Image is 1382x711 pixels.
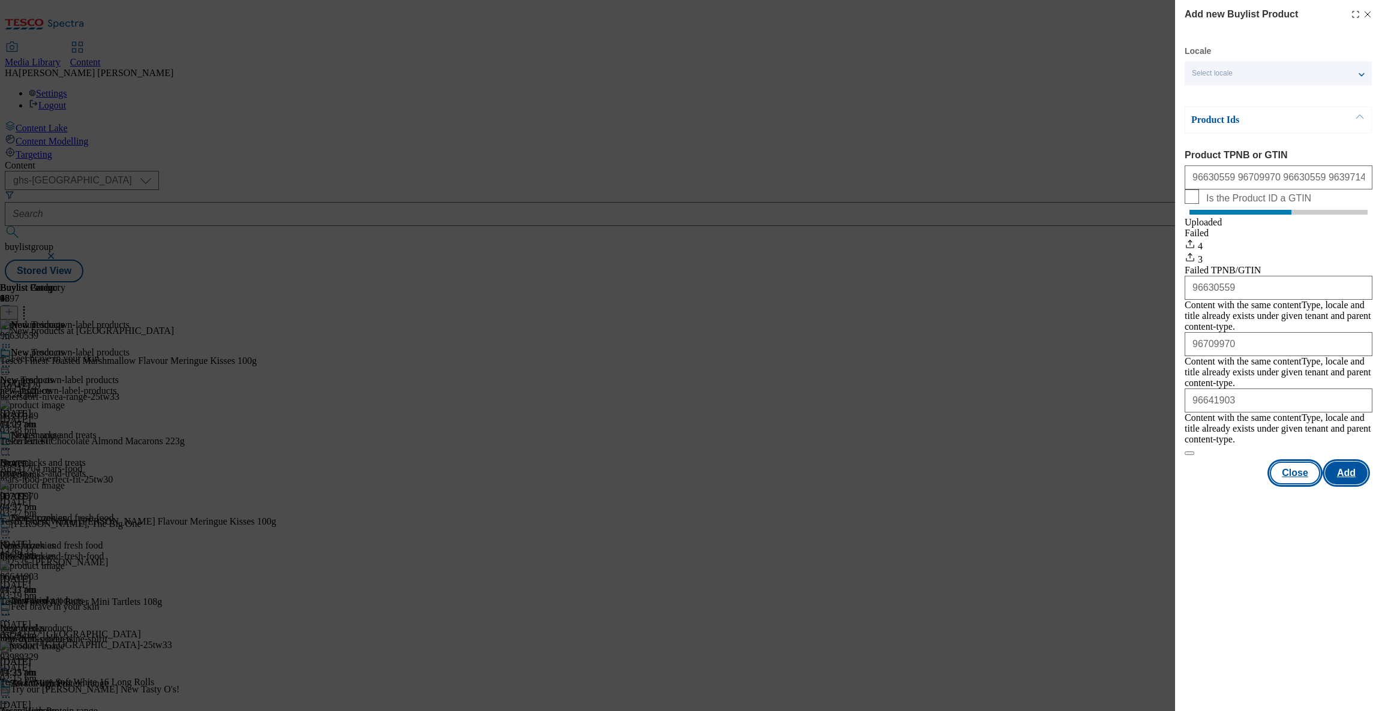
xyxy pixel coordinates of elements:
[1185,412,1372,445] div: Content with the same contentType, locale and title already exists under given tenant and parent ...
[1185,150,1372,161] label: Product TPNB or GTIN
[1185,300,1372,332] div: Content with the same contentType, locale and title already exists under given tenant and parent ...
[1185,61,1372,85] button: Select locale
[1185,48,1211,55] label: Locale
[1185,217,1372,228] div: Uploaded
[1185,228,1372,239] div: Failed
[1185,356,1372,388] div: Content with the same contentType, locale and title already exists under given tenant and parent ...
[1325,462,1368,484] button: Add
[1191,114,1317,126] p: Product Ids
[1185,7,1298,22] h4: Add new Buylist Product
[1185,239,1372,252] div: 4
[1185,252,1372,265] div: 3
[1192,69,1233,78] span: Select locale
[1270,462,1320,484] button: Close
[1185,265,1372,276] div: Failed TPNB/GTIN
[1206,193,1311,204] span: Is the Product ID a GTIN
[1185,165,1372,189] input: Enter 1 or 20 space separated Product TPNB or GTIN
